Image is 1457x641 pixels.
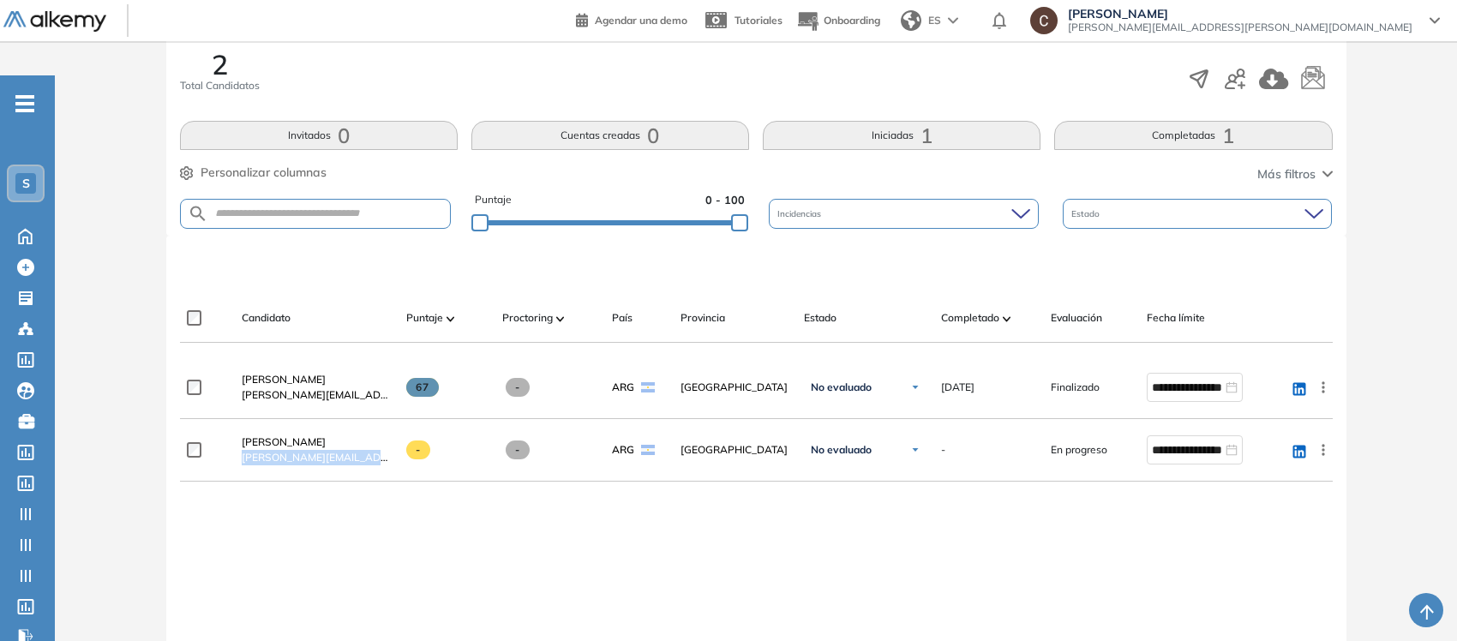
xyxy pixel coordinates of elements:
[212,51,228,78] span: 2
[1003,316,1011,321] img: [missing "en.ARROW_ALT" translation]
[556,316,565,321] img: [missing "en.ARROW_ALT" translation]
[475,192,512,208] span: Puntaje
[242,434,393,450] a: [PERSON_NAME]
[1063,199,1333,229] div: Estado
[15,102,34,105] i: -
[201,164,327,182] span: Personalizar columnas
[1068,7,1412,21] span: [PERSON_NAME]
[681,310,725,326] span: Provincia
[641,445,655,455] img: ARG
[22,177,30,190] span: S
[734,14,782,27] span: Tutoriales
[941,310,999,326] span: Completado
[641,382,655,392] img: ARG
[242,435,326,448] span: [PERSON_NAME]
[948,17,958,24] img: arrow
[180,78,260,93] span: Total Candidatos
[180,121,458,150] button: Invitados0
[506,378,531,397] span: -
[242,450,393,465] span: [PERSON_NAME][EMAIL_ADDRESS][PERSON_NAME][DOMAIN_NAME]
[804,310,836,326] span: Estado
[769,199,1039,229] div: Incidencias
[910,382,920,392] img: Ícono de flecha
[406,440,431,459] span: -
[242,387,393,403] span: [PERSON_NAME][EMAIL_ADDRESS][PERSON_NAME][DOMAIN_NAME]
[1051,442,1107,458] span: En progreso
[595,14,687,27] span: Agendar una demo
[777,207,824,220] span: Incidencias
[447,316,455,321] img: [missing "en.ARROW_ALT" translation]
[811,380,872,394] span: No evaluado
[1071,207,1103,220] span: Estado
[941,380,974,395] span: [DATE]
[705,192,745,208] span: 0 - 100
[242,310,291,326] span: Candidato
[1051,310,1102,326] span: Evaluación
[796,3,880,39] button: Onboarding
[811,443,872,457] span: No evaluado
[188,203,208,225] img: SEARCH_ALT
[180,164,327,182] button: Personalizar columnas
[612,310,633,326] span: País
[681,380,790,395] span: [GEOGRAPHIC_DATA]
[502,310,553,326] span: Proctoring
[941,442,945,458] span: -
[824,14,880,27] span: Onboarding
[1051,380,1100,395] span: Finalizado
[612,442,634,458] span: ARG
[1257,165,1316,183] span: Más filtros
[506,440,531,459] span: -
[406,310,443,326] span: Puntaje
[1257,165,1333,183] button: Más filtros
[3,11,106,33] img: Logo
[471,121,749,150] button: Cuentas creadas0
[406,378,440,397] span: 67
[1147,310,1205,326] span: Fecha límite
[901,10,921,31] img: world
[242,372,393,387] a: [PERSON_NAME]
[1068,21,1412,34] span: [PERSON_NAME][EMAIL_ADDRESS][PERSON_NAME][DOMAIN_NAME]
[681,442,790,458] span: [GEOGRAPHIC_DATA]
[763,121,1040,150] button: Iniciadas1
[910,445,920,455] img: Ícono de flecha
[928,13,941,28] span: ES
[576,9,687,29] a: Agendar una demo
[612,380,634,395] span: ARG
[1054,121,1332,150] button: Completadas1
[242,373,326,386] span: [PERSON_NAME]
